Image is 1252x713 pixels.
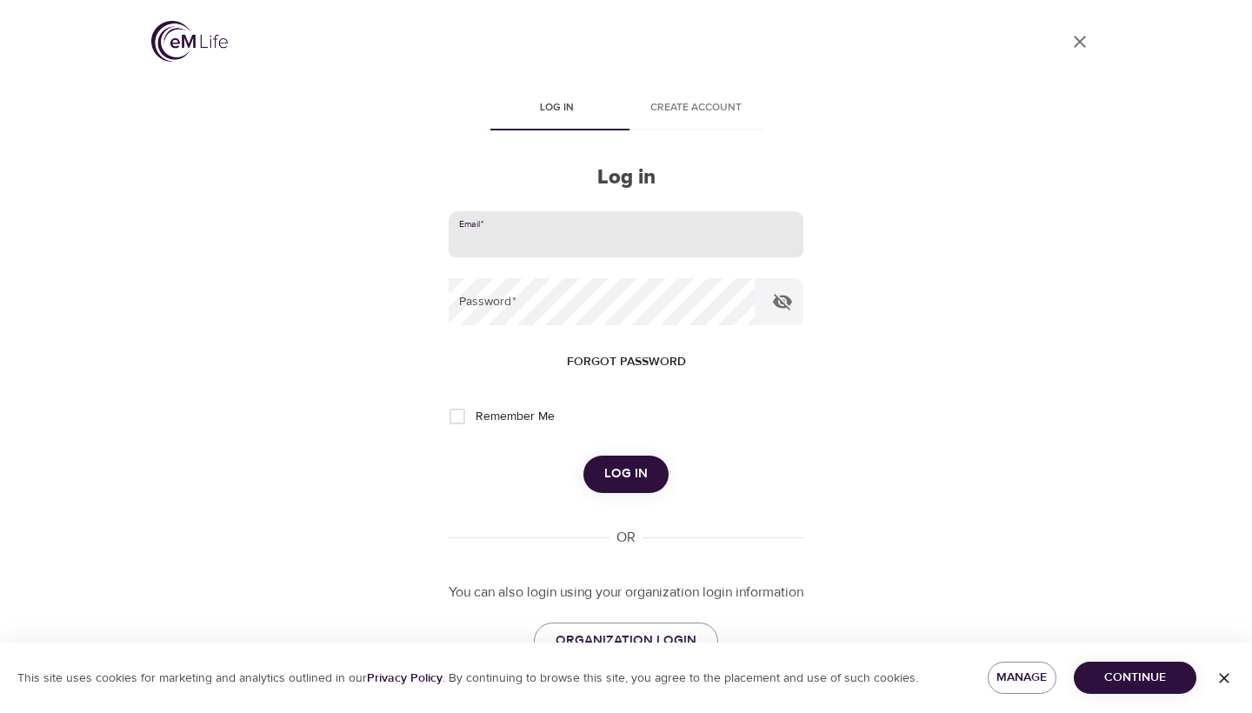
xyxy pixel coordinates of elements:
[560,346,693,378] button: Forgot password
[367,670,443,686] a: Privacy Policy
[583,456,669,492] button: Log in
[636,99,755,117] span: Create account
[1002,667,1042,689] span: Manage
[609,528,643,548] div: OR
[497,99,616,117] span: Log in
[449,89,803,130] div: disabled tabs example
[1059,21,1101,63] a: close
[1074,662,1196,694] button: Continue
[556,630,696,652] span: ORGANIZATION LOGIN
[604,463,648,485] span: Log in
[567,351,686,373] span: Forgot password
[476,408,555,426] span: Remember Me
[449,583,803,603] p: You can also login using your organization login information
[449,165,803,190] h2: Log in
[534,623,718,659] a: ORGANIZATION LOGIN
[988,662,1056,694] button: Manage
[151,21,228,62] img: logo
[1088,667,1182,689] span: Continue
